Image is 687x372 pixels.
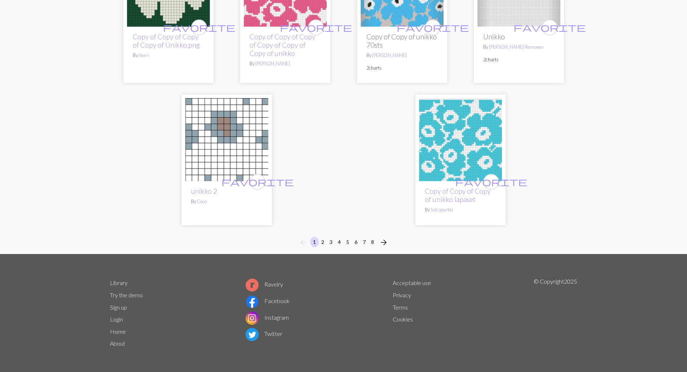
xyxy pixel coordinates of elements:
a: unikko 2 [191,187,217,195]
a: Sign up [110,304,127,311]
h2: Copy of Copy of unikko 70sts [366,32,438,49]
button: Next [376,237,391,248]
a: Copy of Copy of Copy of Copy of Copy of Copy of unikko [250,32,315,57]
a: Acceptable use [393,279,431,286]
i: favourite [455,175,527,189]
p: © Copyright 2025 [534,277,577,350]
a: Try the demo [110,292,143,298]
button: favourite [191,19,207,35]
button: favourite [483,174,499,190]
p: 2 charts [483,56,555,63]
nav: Page navigation [296,237,391,248]
i: Next [379,238,388,247]
p: 2 charts [366,65,438,71]
a: Ravelry [246,281,283,288]
span: favorite [514,22,586,33]
a: [PERSON_NAME]-Remonen [489,44,543,50]
img: unikko 2 [185,98,268,181]
a: unikko lapaset [419,135,502,142]
span: arrow_forward [379,237,388,248]
a: About [110,340,125,347]
a: [PERSON_NAME] [255,61,290,66]
button: favourite [425,19,441,35]
a: Terms [393,304,408,311]
button: favourite [542,19,558,35]
i: favourite [280,20,352,35]
a: unikko 2 [185,135,268,142]
img: Instagram logo [246,312,259,325]
i: favourite [397,20,469,35]
a: Copy of Copy of Copy of unikko lapaset [425,187,490,203]
img: unikko lapaset [419,98,502,181]
i: favourite [514,20,586,35]
span: favorite [221,176,294,187]
p: By [133,52,204,59]
a: Instagram [246,314,289,321]
button: 2 [318,237,327,247]
a: Library [110,279,128,286]
a: Salsapurkki [431,207,453,213]
p: By [425,206,496,213]
img: Twitter logo [246,328,259,341]
button: 7 [360,237,369,247]
span: favorite [280,22,352,33]
span: favorite [455,176,527,187]
a: Coco [197,198,207,204]
img: Facebook logo [246,295,259,308]
p: By [191,198,263,205]
p: By [250,60,321,67]
a: Home [110,328,126,335]
i: favourite [163,20,235,35]
button: 1 [310,237,319,247]
button: 5 [343,237,352,247]
button: favourite [308,19,324,35]
button: 3 [327,237,335,247]
i: favourite [221,175,294,189]
a: Twitter [246,330,282,337]
p: By [366,52,438,59]
a: Copy of Copy of Copy of Copy of Unikko.png [133,32,200,49]
h2: Unikko [483,32,555,41]
a: [PERSON_NAME] [372,52,407,58]
a: Login [110,316,123,323]
a: Cookies [393,316,413,323]
button: 6 [352,237,360,247]
span: favorite [397,22,469,33]
a: Hen-i [138,52,149,58]
a: Privacy [393,292,411,298]
img: Ravelry logo [246,279,259,292]
button: 4 [335,237,344,247]
button: favourite [250,174,265,190]
p: By [483,44,555,51]
button: 8 [368,237,377,247]
span: favorite [163,22,235,33]
a: Facebook [246,297,290,304]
